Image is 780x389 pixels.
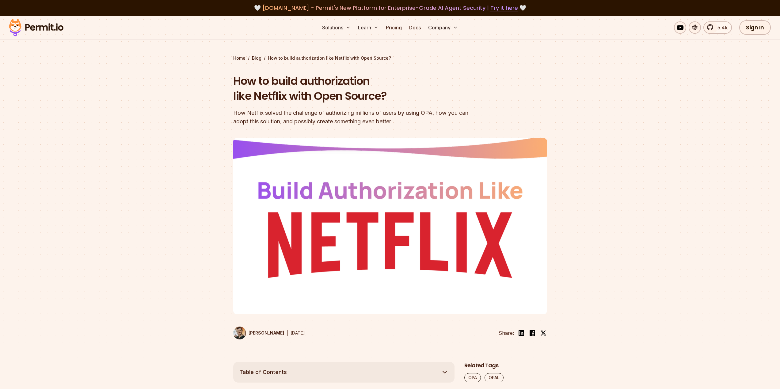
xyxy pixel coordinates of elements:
[499,329,514,337] li: Share:
[233,55,547,61] div: / /
[739,20,771,35] a: Sign In
[233,109,469,126] div: How Netflix solved the challenge of authorizing millions of users by using OPA, how you can adopt...
[426,21,460,34] button: Company
[6,17,66,38] img: Permit logo
[239,368,287,376] span: Table of Contents
[249,330,284,336] p: [PERSON_NAME]
[320,21,353,34] button: Solutions
[714,24,728,31] span: 5.4k
[233,73,469,104] h1: How to build authorization like Netflix with Open Source?
[703,21,732,34] a: 5.4k
[485,373,504,382] a: OPAL
[383,21,404,34] a: Pricing
[407,21,423,34] a: Docs
[233,327,246,339] img: Daniel Bass
[356,21,381,34] button: Learn
[15,4,765,12] div: 🤍 🤍
[287,329,288,337] div: |
[529,329,536,337] img: facebook
[252,55,261,61] a: Blog
[262,4,518,12] span: [DOMAIN_NAME] - Permit's New Platform for Enterprise-Grade AI Agent Security |
[518,329,525,337] img: linkedin
[233,362,455,383] button: Table of Contents
[464,373,481,382] a: OPA
[490,4,518,12] a: Try it here
[291,330,305,335] time: [DATE]
[233,327,284,339] a: [PERSON_NAME]
[540,330,546,336] img: twitter
[233,138,547,314] img: How to build authorization like Netflix with Open Source?
[464,362,547,369] h2: Related Tags
[233,55,245,61] a: Home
